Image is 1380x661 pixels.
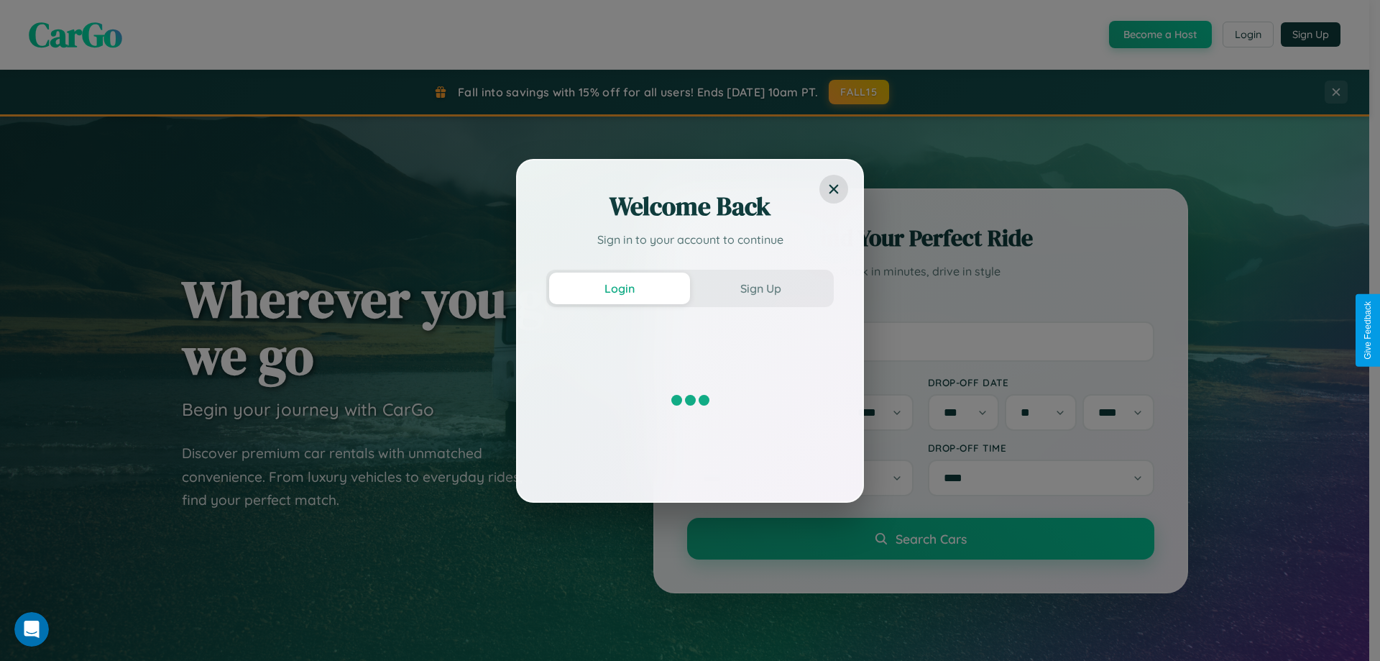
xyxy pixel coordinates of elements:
p: Sign in to your account to continue [546,231,834,248]
button: Login [549,273,690,304]
div: Give Feedback [1363,301,1373,360]
iframe: Intercom live chat [14,612,49,647]
h2: Welcome Back [546,189,834,224]
button: Sign Up [690,273,831,304]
